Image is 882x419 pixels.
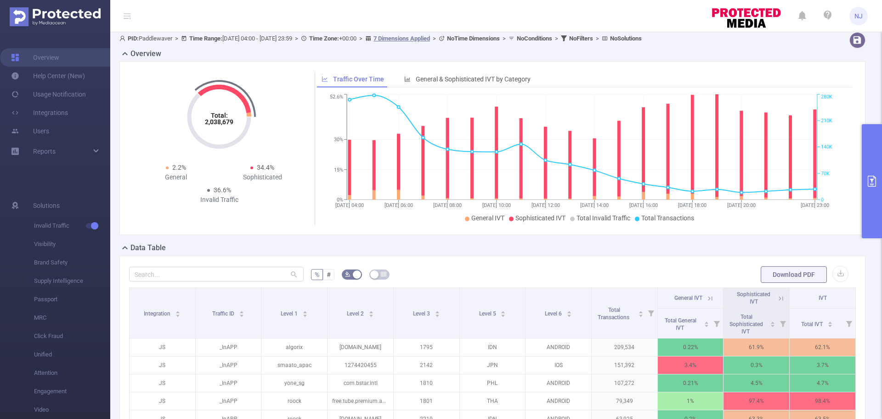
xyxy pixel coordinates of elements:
[133,172,219,182] div: General
[433,202,462,208] tspan: [DATE] 08:00
[821,144,832,150] tspan: 140K
[394,356,459,374] p: 2142
[821,94,832,100] tspan: 280K
[212,310,236,317] span: Traffic ID
[526,339,591,356] p: ANDROID
[119,35,642,42] span: Paddlewaver [DATE] 04:00 - [DATE] 23:59 +00:00
[790,339,855,356] p: 62.1%
[176,195,262,205] div: Invalid Traffic
[515,214,565,222] span: Sophisticated IVT
[678,202,707,208] tspan: [DATE] 18:00
[526,392,591,410] p: ANDROID
[130,356,195,374] p: JS
[501,313,506,316] i: icon: caret-down
[337,197,343,203] tspan: 0%
[34,253,110,272] span: Brand Safety
[435,313,440,316] i: icon: caret-down
[531,202,560,208] tspan: [DATE] 12:00
[435,310,440,315] div: Sort
[144,310,172,317] span: Integration
[309,35,339,42] b: Time Zone:
[34,401,110,419] span: Video
[638,313,643,316] i: icon: caret-down
[416,75,531,83] span: General & Sophisticated IVT by Category
[770,323,775,326] i: icon: caret-down
[704,320,709,326] div: Sort
[34,290,110,309] span: Passport
[460,392,526,410] p: THA
[460,356,526,374] p: JPN
[356,35,365,42] span: >
[130,48,161,59] h2: Overview
[592,339,657,356] p: 209,534
[34,309,110,327] span: MRC
[645,288,657,338] i: Filter menu
[175,313,181,316] i: icon: caret-down
[526,374,591,392] p: ANDROID
[11,103,68,122] a: Integrations
[327,271,331,278] span: #
[827,323,832,326] i: icon: caret-down
[638,310,643,312] i: icon: caret-up
[130,374,195,392] p: JS
[761,266,827,283] button: Download PDF
[821,197,824,203] tspan: 0
[580,202,609,208] tspan: [DATE] 14:00
[737,291,770,305] span: Sophisticated IVT
[239,310,244,312] i: icon: caret-up
[404,76,411,82] i: icon: bar-chart
[729,314,763,335] span: Total Sophisticated IVT
[130,242,166,253] h2: Data Table
[629,202,657,208] tspan: [DATE] 16:00
[261,339,327,356] p: algorix
[175,310,181,312] i: icon: caret-up
[819,295,827,301] span: IVT
[205,118,233,126] tspan: 2,038,679
[211,112,228,119] tspan: Total:
[724,392,789,410] p: 97.4%
[11,67,85,85] a: Help Center (New)
[674,295,702,301] span: General IVT
[239,313,244,316] i: icon: caret-down
[641,214,694,222] span: Total Transactions
[261,374,327,392] p: yone_sg
[34,217,110,235] span: Invalid Traffic
[500,310,506,315] div: Sort
[33,142,56,161] a: Reports
[827,320,833,326] div: Sort
[526,356,591,374] p: IOS
[394,392,459,410] p: 1801
[658,356,724,374] p: 3.4%
[704,320,709,323] i: icon: caret-up
[500,35,509,42] span: >
[842,309,855,338] i: Filter menu
[292,35,301,42] span: >
[821,171,830,177] tspan: 70K
[610,35,642,42] b: No Solutions
[658,392,724,410] p: 1%
[801,202,829,208] tspan: [DATE] 23:00
[196,392,261,410] p: _InAPP
[658,374,724,392] p: 0.21%
[303,313,308,316] i: icon: caret-down
[776,309,789,338] i: Filter menu
[501,310,506,312] i: icon: caret-up
[328,392,393,410] p: free.tube.premium.advanced.tuber
[257,164,274,171] span: 34.4%
[315,271,319,278] span: %
[471,214,504,222] span: General IVT
[665,317,696,331] span: Total General IVT
[821,118,832,124] tspan: 210K
[33,148,56,155] span: Reports
[790,356,855,374] p: 3.7%
[577,214,630,222] span: Total Invalid Traffic
[128,35,139,42] b: PID:
[592,356,657,374] p: 151,392
[368,310,374,315] div: Sort
[482,202,510,208] tspan: [DATE] 10:00
[724,339,789,356] p: 61.9%
[827,320,832,323] i: icon: caret-up
[592,374,657,392] p: 107,272
[727,202,756,208] tspan: [DATE] 20:00
[460,374,526,392] p: PHL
